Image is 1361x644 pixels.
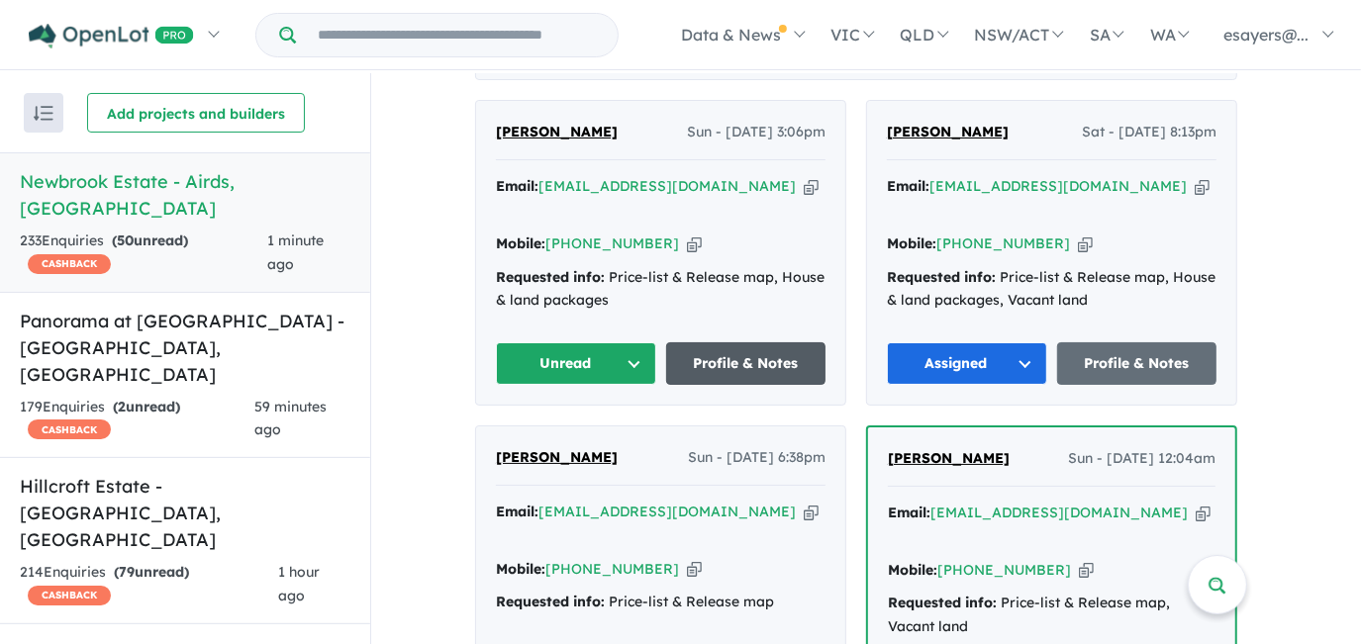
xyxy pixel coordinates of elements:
span: Sun - [DATE] 6:38pm [688,446,826,470]
input: Try estate name, suburb, builder or developer [300,14,614,56]
span: [PERSON_NAME] [496,123,618,140]
a: [PERSON_NAME] [496,121,618,144]
div: Price-list & Release map, House & land packages [496,266,826,314]
strong: Mobile: [496,234,545,252]
span: Sun - [DATE] 12:04am [1068,447,1215,471]
span: [PERSON_NAME] [496,448,618,466]
strong: Requested info: [496,593,605,610]
span: 50 [117,231,134,249]
div: 179 Enquir ies [20,396,254,443]
div: Price-list & Release map [496,591,826,614]
strong: Requested info: [496,268,605,286]
strong: Mobile: [496,560,545,578]
button: Assigned [887,342,1047,385]
h5: Hillcroft Estate - [GEOGRAPHIC_DATA] , [GEOGRAPHIC_DATA] [20,473,350,553]
button: Copy [1079,560,1094,581]
span: Sun - [DATE] 3:06pm [687,121,826,144]
button: Add projects and builders [87,93,305,133]
button: Unread [496,342,656,385]
a: [EMAIL_ADDRESS][DOMAIN_NAME] [538,503,796,520]
strong: ( unread) [113,398,180,415]
strong: Email: [496,503,538,520]
span: 1 hour ago [278,563,320,604]
a: [PHONE_NUMBER] [936,234,1070,252]
a: [EMAIL_ADDRESS][DOMAIN_NAME] [538,177,796,195]
strong: Email: [496,177,538,195]
a: [PERSON_NAME] [888,447,1010,471]
strong: Requested info: [887,268,996,286]
button: Copy [1196,503,1211,523]
span: Sat - [DATE] 8:13pm [1082,121,1216,144]
a: Profile & Notes [1057,342,1217,385]
strong: Mobile: [888,561,937,579]
h5: Newbrook Estate - Airds , [GEOGRAPHIC_DATA] [20,168,350,222]
a: [PHONE_NUMBER] [937,561,1071,579]
div: 214 Enquir ies [20,561,278,608]
span: 79 [119,563,135,581]
span: CASHBACK [28,254,111,274]
span: [PERSON_NAME] [887,123,1009,140]
strong: Mobile: [887,234,936,252]
button: Copy [1195,176,1210,197]
strong: ( unread) [114,563,189,581]
strong: Email: [888,504,930,521]
span: 59 minutes ago [254,398,327,439]
strong: ( unread) [112,231,188,249]
img: sort.svg [34,106,53,121]
a: [EMAIL_ADDRESS][DOMAIN_NAME] [929,177,1187,195]
div: Price-list & Release map, House & land packages, Vacant land [887,266,1216,314]
a: [PERSON_NAME] [887,121,1009,144]
img: Openlot PRO Logo White [29,24,194,48]
div: 233 Enquir ies [20,230,267,277]
strong: Email: [887,177,929,195]
span: [PERSON_NAME] [888,449,1010,467]
span: 2 [118,398,126,415]
strong: Requested info: [888,594,997,611]
button: Copy [804,502,819,522]
button: Copy [804,176,819,197]
span: 1 minute ago [267,231,324,273]
span: esayers@... [1223,25,1309,45]
button: Copy [687,233,702,254]
a: Profile & Notes [666,342,826,385]
a: [PHONE_NUMBER] [545,560,679,578]
button: Copy [687,559,702,580]
div: Price-list & Release map, Vacant land [888,592,1215,639]
a: [PHONE_NUMBER] [545,234,679,252]
a: [EMAIL_ADDRESS][DOMAIN_NAME] [930,504,1188,521]
span: CASHBACK [28,419,111,439]
a: [PERSON_NAME] [496,446,618,470]
button: Copy [1078,233,1093,254]
span: CASHBACK [28,586,111,605]
h5: Panorama at [GEOGRAPHIC_DATA] - [GEOGRAPHIC_DATA] , [GEOGRAPHIC_DATA] [20,308,350,388]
